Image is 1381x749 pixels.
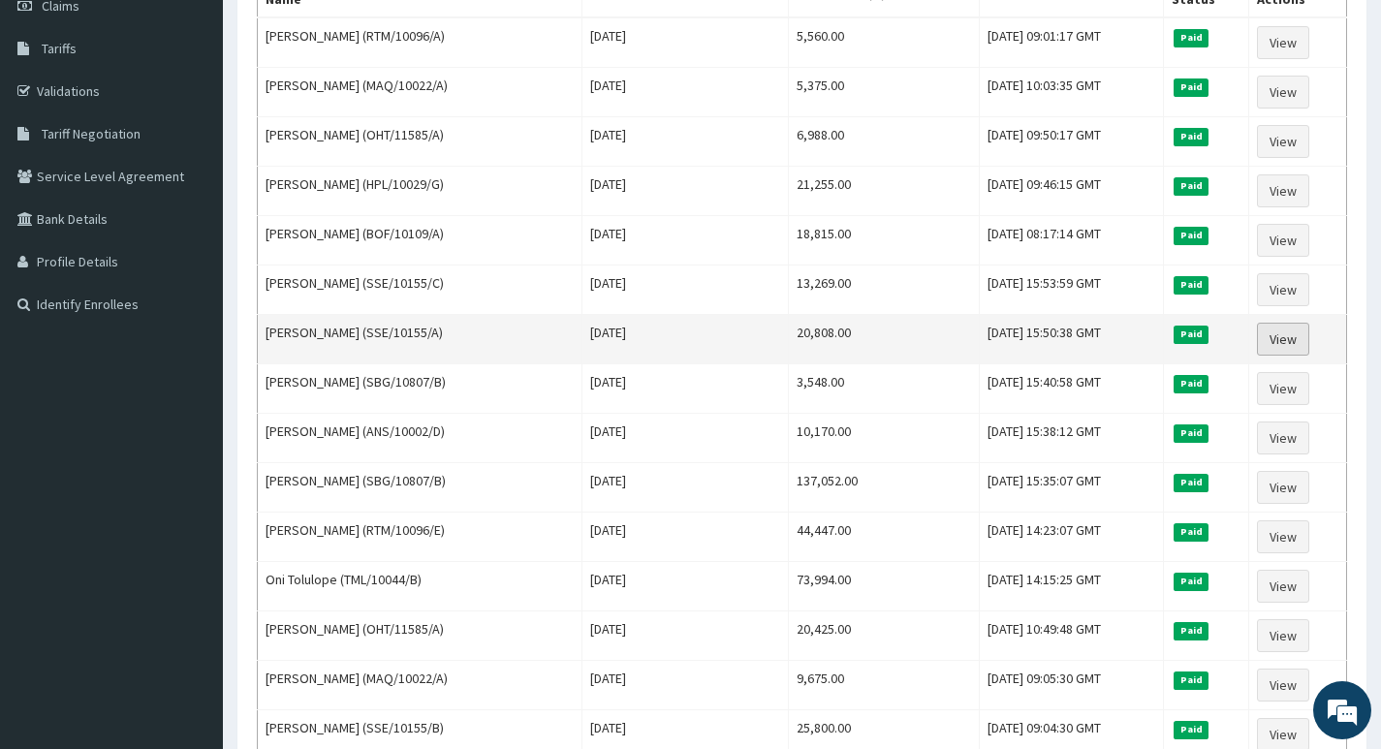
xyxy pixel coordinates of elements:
td: 13,269.00 [788,265,979,315]
td: [DATE] [581,364,788,414]
td: [DATE] 15:53:59 GMT [980,265,1164,315]
span: Paid [1174,29,1208,47]
a: View [1257,224,1309,257]
td: [DATE] 14:15:25 GMT [980,562,1164,611]
textarea: Type your message and hit 'Enter' [10,529,369,597]
td: 73,994.00 [788,562,979,611]
td: [DATE] 15:50:38 GMT [980,315,1164,364]
span: Paid [1174,128,1208,145]
td: [PERSON_NAME] (RTM/10096/A) [258,17,582,68]
td: [PERSON_NAME] (ANS/10002/D) [258,414,582,463]
td: [PERSON_NAME] (SBG/10807/B) [258,364,582,414]
a: View [1257,570,1309,603]
a: View [1257,372,1309,405]
a: View [1257,669,1309,702]
td: [DATE] 08:17:14 GMT [980,216,1164,265]
td: [PERSON_NAME] (SBG/10807/B) [258,463,582,513]
td: 18,815.00 [788,216,979,265]
td: [DATE] 09:05:30 GMT [980,661,1164,710]
td: [DATE] [581,611,788,661]
div: Chat with us now [101,109,326,134]
span: Paid [1174,523,1208,541]
td: [PERSON_NAME] (SSE/10155/C) [258,265,582,315]
td: [DATE] 15:40:58 GMT [980,364,1164,414]
span: Paid [1174,227,1208,244]
a: View [1257,174,1309,207]
td: [DATE] [581,513,788,562]
span: Paid [1174,78,1208,96]
a: View [1257,421,1309,454]
td: [DATE] [581,562,788,611]
a: View [1257,619,1309,652]
td: [DATE] [581,117,788,167]
a: View [1257,76,1309,109]
a: View [1257,471,1309,504]
span: Paid [1174,671,1208,689]
td: [PERSON_NAME] (OHT/11585/A) [258,611,582,661]
td: 20,808.00 [788,315,979,364]
td: [PERSON_NAME] (MAQ/10022/A) [258,661,582,710]
a: View [1257,273,1309,306]
span: Tariff Negotiation [42,125,141,142]
span: Paid [1174,622,1208,640]
td: 21,255.00 [788,167,979,216]
span: Paid [1174,276,1208,294]
td: 20,425.00 [788,611,979,661]
td: [PERSON_NAME] (BOF/10109/A) [258,216,582,265]
td: [DATE] [581,265,788,315]
td: [DATE] 10:49:48 GMT [980,611,1164,661]
td: [DATE] [581,167,788,216]
td: 44,447.00 [788,513,979,562]
td: [DATE] [581,216,788,265]
td: [DATE] 09:46:15 GMT [980,167,1164,216]
td: [DATE] [581,414,788,463]
td: 5,560.00 [788,17,979,68]
td: 6,988.00 [788,117,979,167]
span: Paid [1174,474,1208,491]
td: 137,052.00 [788,463,979,513]
td: [PERSON_NAME] (SSE/10155/A) [258,315,582,364]
td: 5,375.00 [788,68,979,117]
a: View [1257,26,1309,59]
td: [PERSON_NAME] (HPL/10029/G) [258,167,582,216]
td: [DATE] 15:38:12 GMT [980,414,1164,463]
td: [DATE] [581,315,788,364]
td: 3,548.00 [788,364,979,414]
span: Paid [1174,375,1208,392]
span: Paid [1174,573,1208,590]
td: [DATE] [581,17,788,68]
td: 9,675.00 [788,661,979,710]
td: [PERSON_NAME] (MAQ/10022/A) [258,68,582,117]
td: [PERSON_NAME] (OHT/11585/A) [258,117,582,167]
a: View [1257,520,1309,553]
td: [DATE] [581,661,788,710]
td: 10,170.00 [788,414,979,463]
span: Paid [1174,326,1208,343]
img: d_794563401_company_1708531726252_794563401 [36,97,78,145]
span: Paid [1174,424,1208,442]
td: Oni Tolulope (TML/10044/B) [258,562,582,611]
div: Minimize live chat window [318,10,364,56]
span: Tariffs [42,40,77,57]
td: [DATE] 15:35:07 GMT [980,463,1164,513]
td: [DATE] [581,463,788,513]
td: [DATE] 10:03:35 GMT [980,68,1164,117]
td: [DATE] 09:50:17 GMT [980,117,1164,167]
td: [DATE] 14:23:07 GMT [980,513,1164,562]
td: [PERSON_NAME] (RTM/10096/E) [258,513,582,562]
a: View [1257,125,1309,158]
td: [DATE] [581,68,788,117]
span: Paid [1174,177,1208,195]
a: View [1257,323,1309,356]
span: We're online! [112,244,267,440]
td: [DATE] 09:01:17 GMT [980,17,1164,68]
span: Paid [1174,721,1208,738]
